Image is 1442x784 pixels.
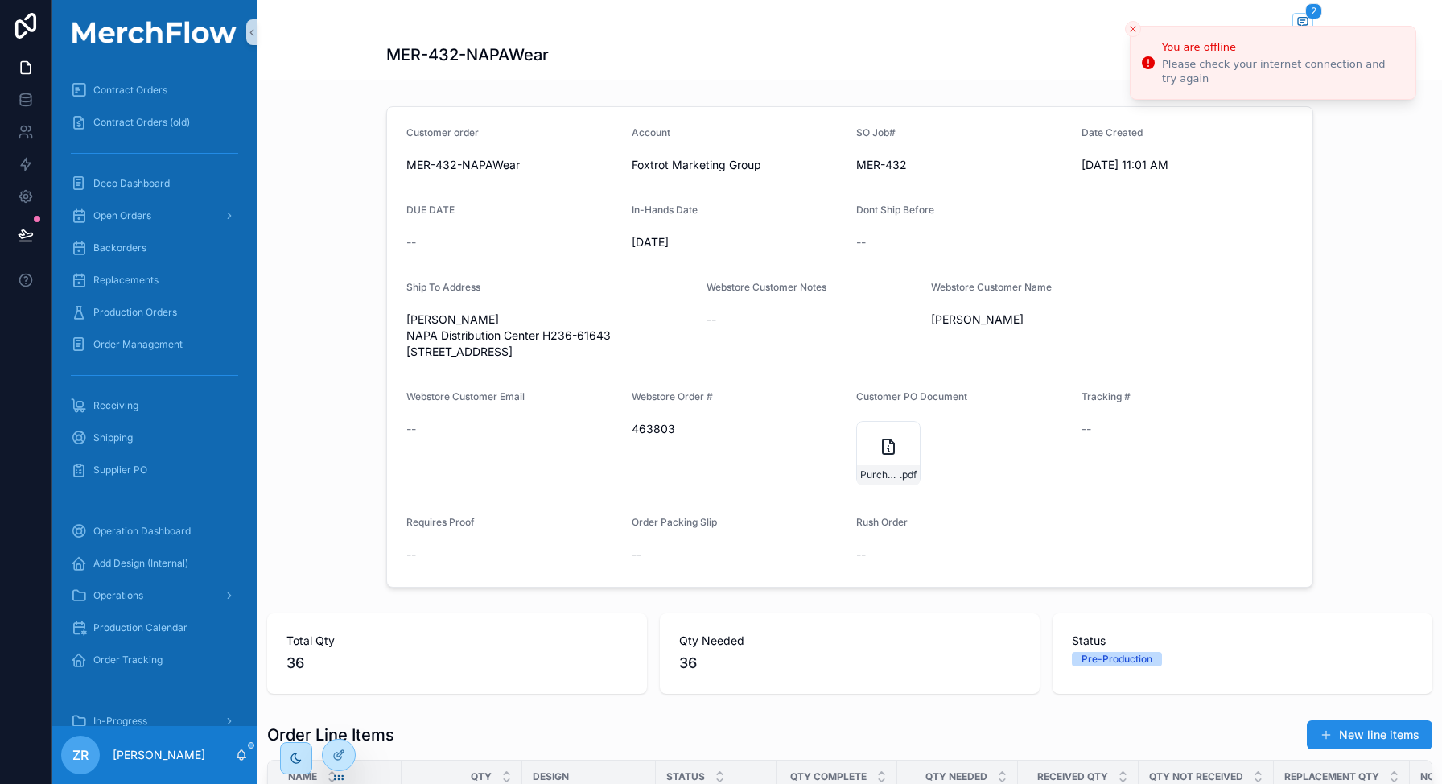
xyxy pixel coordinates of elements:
[61,233,248,262] a: Backorders
[1125,21,1141,37] button: Close toast
[707,312,716,328] span: --
[61,21,248,43] img: App logo
[900,468,917,481] span: .pdf
[93,177,170,190] span: Deco Dashboard
[93,621,187,634] span: Production Calendar
[1149,770,1243,783] span: QTY Not Received
[632,234,844,250] span: [DATE]
[931,281,1052,293] span: Webstore Customer Name
[856,204,934,216] span: Dont Ship Before
[666,770,705,783] span: Status
[93,654,163,666] span: Order Tracking
[61,330,248,359] a: Order Management
[632,421,844,437] span: 463803
[286,652,628,675] span: 36
[61,423,248,452] a: Shipping
[93,525,191,538] span: Operation Dashboard
[1162,39,1403,56] div: You are offline
[93,241,146,254] span: Backorders
[931,312,1143,328] span: [PERSON_NAME]
[1307,720,1432,749] button: New line items
[61,581,248,610] a: Operations
[61,613,248,642] a: Production Calendar
[61,169,248,198] a: Deco Dashboard
[93,338,183,351] span: Order Management
[406,234,416,250] span: --
[61,266,248,295] a: Replacements
[406,516,475,528] span: Requires Proof
[679,633,1020,649] span: Qty Needed
[406,126,479,138] span: Customer order
[1292,13,1313,33] button: 2
[93,116,190,129] span: Contract Orders (old)
[632,157,761,173] span: Foxtrot Marketing Group
[1081,652,1152,666] div: Pre-Production
[707,281,826,293] span: Webstore Customer Notes
[61,391,248,420] a: Receiving
[93,84,167,97] span: Contract Orders
[1081,126,1143,138] span: Date Created
[93,589,143,602] span: Operations
[406,547,416,563] span: --
[856,547,866,563] span: --
[61,76,248,105] a: Contract Orders
[1081,421,1091,437] span: --
[856,390,967,402] span: Customer PO Document
[632,516,717,528] span: Order Packing Slip
[406,157,619,173] span: MER-432-NAPAWear
[406,421,416,437] span: --
[61,201,248,230] a: Open Orders
[632,204,698,216] span: In-Hands Date
[790,770,867,783] span: QTY COMPLETE
[632,126,670,138] span: Account
[93,399,138,412] span: Receiving
[1284,770,1379,783] span: Replacement QTY
[1037,770,1108,783] span: Received Qty
[1305,3,1322,19] span: 2
[856,234,866,250] span: --
[93,557,188,570] span: Add Design (Internal)
[533,770,569,783] span: DESIGN
[93,464,147,477] span: Supplier PO
[51,64,257,726] div: scrollable content
[856,157,1069,173] span: MER-432
[856,126,896,138] span: SO Job#
[406,312,694,360] span: [PERSON_NAME] NAPA Distribution Center H236-61643 [STREET_ADDRESS]
[406,281,480,293] span: Ship To Address
[632,547,641,563] span: --
[93,306,177,319] span: Production Orders
[1081,390,1131,402] span: Tracking #
[61,549,248,578] a: Add Design (Internal)
[406,390,525,402] span: Webstore Customer Email
[679,652,1020,675] span: 36
[72,745,89,765] span: ZR
[860,468,900,481] span: Purchase-Order_463803_1759341112650
[113,747,205,763] p: [PERSON_NAME]
[856,516,908,528] span: Rush Order
[61,517,248,546] a: Operation Dashboard
[93,715,147,728] span: In-Progress
[61,298,248,327] a: Production Orders
[632,390,713,402] span: Webstore Order #
[386,43,549,66] h1: MER-432-NAPAWear
[93,209,151,222] span: Open Orders
[471,770,492,783] span: QTY
[61,456,248,485] a: Supplier PO
[1072,633,1413,649] span: Status
[93,274,159,287] span: Replacements
[61,707,248,736] a: In-Progress
[286,633,628,649] span: Total Qty
[93,431,133,444] span: Shipping
[267,724,394,746] h1: Order Line Items
[406,204,455,216] span: DUE DATE
[925,770,987,783] span: QTY NEEDED
[61,108,248,137] a: Contract Orders (old)
[1081,157,1294,173] span: [DATE] 11:01 AM
[1162,57,1403,86] div: Please check your internet connection and try again
[288,770,317,783] span: Name
[61,646,248,675] a: Order Tracking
